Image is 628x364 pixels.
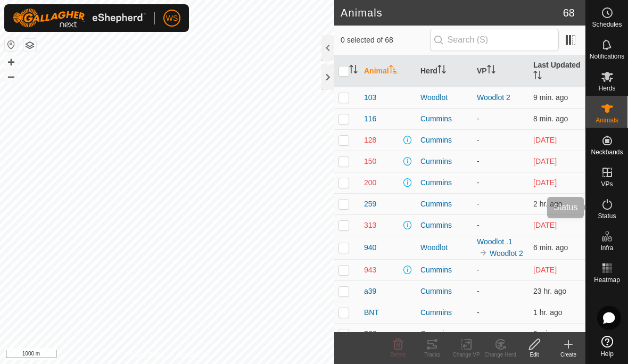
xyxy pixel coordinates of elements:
div: Cummins [420,264,468,276]
span: Delete [391,352,406,358]
span: Aug 5, 2025 at 1:29 PM [533,266,557,274]
a: Privacy Policy [125,350,165,360]
p-sorticon: Activate to sort [349,67,358,75]
div: Cummins [420,328,468,340]
span: Aug 7, 2025 at 4:18 PM [533,136,557,144]
span: 103 [364,92,376,103]
span: Notifications [590,53,624,60]
th: Last Updated [529,55,585,87]
app-display-virtual-paddock-transition: - [477,266,480,274]
img: to [479,249,487,257]
div: Cummins [420,156,468,167]
span: Aug 10, 2025 at 12:59 PM [533,329,568,338]
span: WS [166,13,178,24]
span: 150 [364,156,376,167]
div: Create [551,351,585,359]
app-display-virtual-paddock-transition: - [477,308,480,317]
a: Woodlot 2 [477,93,510,102]
app-display-virtual-paddock-transition: - [477,114,480,123]
span: Aug 10, 2025 at 1:02 PM [533,243,568,252]
app-display-virtual-paddock-transition: - [477,136,480,144]
div: Cummins [420,135,468,146]
span: BNT [364,307,379,318]
h2: Animals [341,6,563,19]
span: Aug 10, 2025 at 11:08 AM [533,200,563,208]
span: 940 [364,242,376,253]
div: Cummins [420,286,468,297]
app-display-virtual-paddock-transition: - [477,200,480,208]
a: Woodlot 2 [490,249,523,258]
button: Reset Map [5,38,18,51]
div: Woodlot [420,92,468,103]
app-display-virtual-paddock-transition: - [477,287,480,295]
img: Gallagher Logo [13,9,146,28]
span: Aug 8, 2025 at 7:40 AM [533,157,557,166]
span: Animals [596,117,618,123]
app-display-virtual-paddock-transition: - [477,221,480,229]
span: Infra [600,245,613,251]
button: – [5,70,18,82]
p-sorticon: Activate to sort [533,72,542,81]
th: Herd [416,55,473,87]
div: Change Herd [483,351,517,359]
app-display-virtual-paddock-transition: - [477,178,480,187]
a: Help [586,332,628,361]
span: VPs [601,181,613,187]
span: 128 [364,135,376,146]
p-sorticon: Activate to sort [389,67,398,75]
div: Edit [517,351,551,359]
span: 200 [364,177,376,188]
th: VP [473,55,529,87]
div: Tracks [415,351,449,359]
th: Animal [360,55,416,87]
div: Cummins [420,198,468,210]
span: Heatmap [594,277,620,283]
span: 943 [364,264,376,276]
span: Neckbands [591,149,623,155]
p-sorticon: Activate to sort [487,67,495,75]
div: Change VP [449,351,483,359]
button: + [5,56,18,69]
div: Cummins [420,307,468,318]
a: Contact Us [178,350,209,360]
span: 259 [364,198,376,210]
span: 0 selected of 68 [341,35,430,46]
button: Map Layers [23,39,36,52]
p-sorticon: Activate to sort [437,67,446,75]
span: Aug 9, 2025 at 2:01 PM [533,287,566,295]
span: F23 [364,328,377,340]
span: Aug 8, 2025 at 7:12 AM [533,221,557,229]
span: Aug 10, 2025 at 12:59 PM [533,93,568,102]
div: Cummins [420,177,468,188]
input: Search (S) [430,29,559,51]
span: Aug 10, 2025 at 1:00 PM [533,114,568,123]
span: Herds [598,85,615,92]
span: Aug 9, 2025 at 12:01 PM [533,178,557,187]
span: Help [600,351,614,357]
div: Cummins [420,220,468,231]
span: a39 [364,286,376,297]
div: Cummins [420,113,468,125]
span: 68 [563,5,575,21]
span: Status [598,213,616,219]
span: 313 [364,220,376,231]
span: Schedules [592,21,622,28]
span: Aug 10, 2025 at 11:19 AM [533,308,563,317]
a: Woodlot .1 [477,237,513,246]
app-display-virtual-paddock-transition: - [477,157,480,166]
div: Woodlot [420,242,468,253]
span: 116 [364,113,376,125]
app-display-virtual-paddock-transition: - [477,329,480,338]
